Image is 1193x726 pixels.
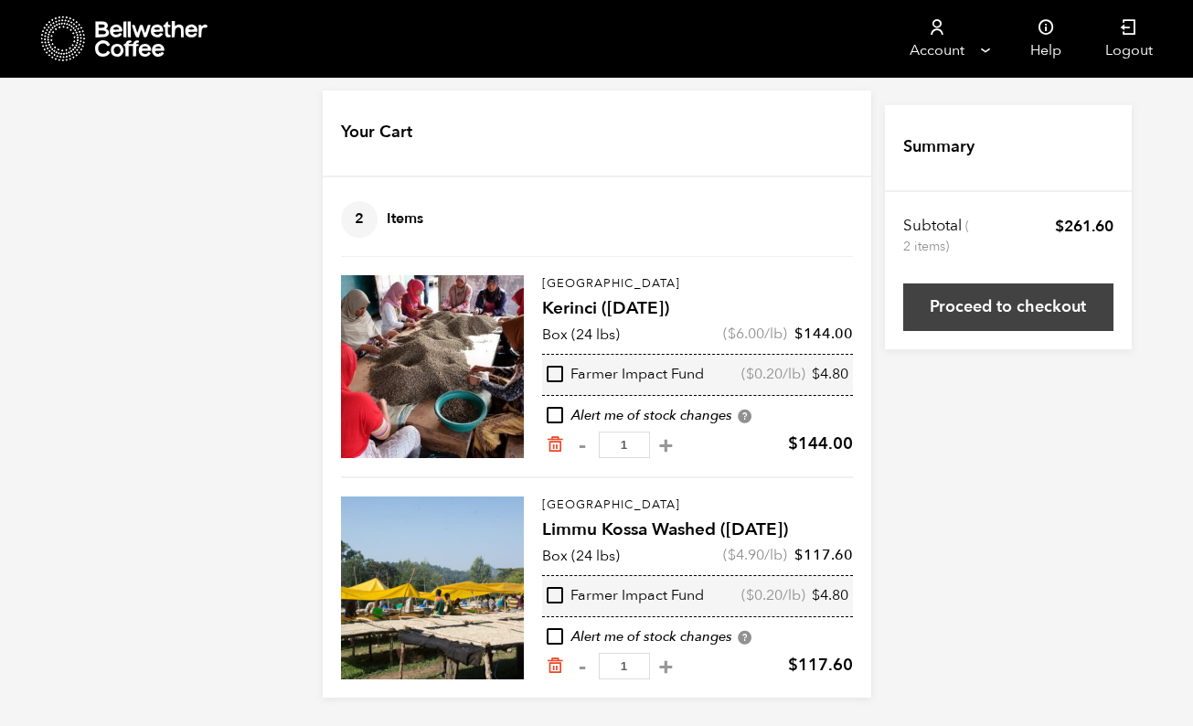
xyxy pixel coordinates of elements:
h4: Limmu Kossa Washed ([DATE]) [542,518,853,543]
span: $ [812,364,820,384]
a: Proceed to checkout [903,283,1113,331]
span: $ [1055,216,1064,237]
button: + [655,657,677,676]
span: ( /lb) [723,324,787,344]
button: - [571,657,594,676]
th: Subtotal [903,216,972,256]
bdi: 4.80 [812,585,848,605]
span: $ [728,324,736,344]
span: $ [728,545,736,565]
bdi: 144.00 [794,324,853,344]
h4: Summary [903,135,975,159]
h4: Kerinci ([DATE]) [542,296,853,322]
span: $ [788,432,798,455]
h4: Your Cart [341,121,412,144]
span: $ [794,545,804,565]
input: Qty [599,432,650,458]
div: Alert me of stock changes [542,627,853,647]
span: ( /lb) [741,586,805,606]
span: $ [746,585,754,605]
h4: Items [341,201,423,238]
bdi: 4.80 [812,364,848,384]
bdi: 117.60 [794,545,853,565]
span: 2 [341,201,378,238]
p: Box (24 lbs) [542,545,620,567]
a: Remove from cart [546,435,564,454]
div: Alert me of stock changes [542,406,853,426]
button: + [655,436,677,454]
bdi: 144.00 [788,432,853,455]
span: ( /lb) [741,365,805,385]
bdi: 6.00 [728,324,764,344]
bdi: 4.90 [728,545,764,565]
button: - [571,436,594,454]
p: [GEOGRAPHIC_DATA] [542,496,853,515]
bdi: 0.20 [746,364,783,384]
div: Farmer Impact Fund [547,365,704,385]
div: Farmer Impact Fund [547,586,704,606]
p: Box (24 lbs) [542,324,620,346]
a: Remove from cart [546,657,564,676]
bdi: 261.60 [1055,216,1113,237]
p: [GEOGRAPHIC_DATA] [542,275,853,294]
input: Qty [599,653,650,679]
bdi: 0.20 [746,585,783,605]
span: $ [788,654,798,677]
span: $ [812,585,820,605]
span: $ [746,364,754,384]
span: $ [794,324,804,344]
bdi: 117.60 [788,654,853,677]
span: ( /lb) [723,545,787,565]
